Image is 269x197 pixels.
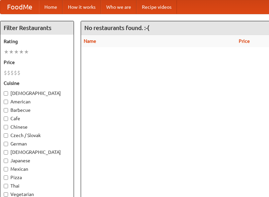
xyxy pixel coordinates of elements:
label: Czech / Slovak [4,132,70,139]
input: Mexican [4,167,8,171]
a: FoodMe [0,0,39,14]
li: $ [17,69,21,76]
li: $ [14,69,17,76]
label: [DEMOGRAPHIC_DATA] [4,90,70,97]
a: How it works [63,0,101,14]
h5: Cuisine [4,80,70,87]
input: American [4,100,8,104]
a: Price [239,38,250,44]
input: Chinese [4,125,8,129]
h5: Price [4,59,70,66]
li: ★ [9,48,14,56]
li: ★ [19,48,24,56]
a: Who we are [101,0,137,14]
input: [DEMOGRAPHIC_DATA] [4,91,8,96]
label: Pizza [4,174,70,181]
input: Pizza [4,175,8,180]
a: Name [84,38,96,44]
a: Home [39,0,63,14]
label: German [4,140,70,147]
label: Thai [4,183,70,189]
li: $ [10,69,14,76]
label: Chinese [4,124,70,130]
li: ★ [14,48,19,56]
ng-pluralize: No restaurants found. :-( [84,25,149,31]
input: Barbecue [4,108,8,112]
label: Cafe [4,115,70,122]
li: ★ [24,48,29,56]
input: Cafe [4,117,8,121]
label: American [4,98,70,105]
input: Czech / Slovak [4,133,8,138]
input: Vegetarian [4,192,8,197]
label: Mexican [4,166,70,172]
li: $ [7,69,10,76]
h4: Filter Restaurants [0,21,74,35]
li: ★ [4,48,9,56]
h5: Rating [4,38,70,45]
input: German [4,142,8,146]
label: Japanese [4,157,70,164]
input: Thai [4,184,8,188]
input: [DEMOGRAPHIC_DATA] [4,150,8,155]
li: $ [4,69,7,76]
label: [DEMOGRAPHIC_DATA] [4,149,70,156]
input: Japanese [4,159,8,163]
label: Barbecue [4,107,70,113]
a: Recipe videos [137,0,177,14]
